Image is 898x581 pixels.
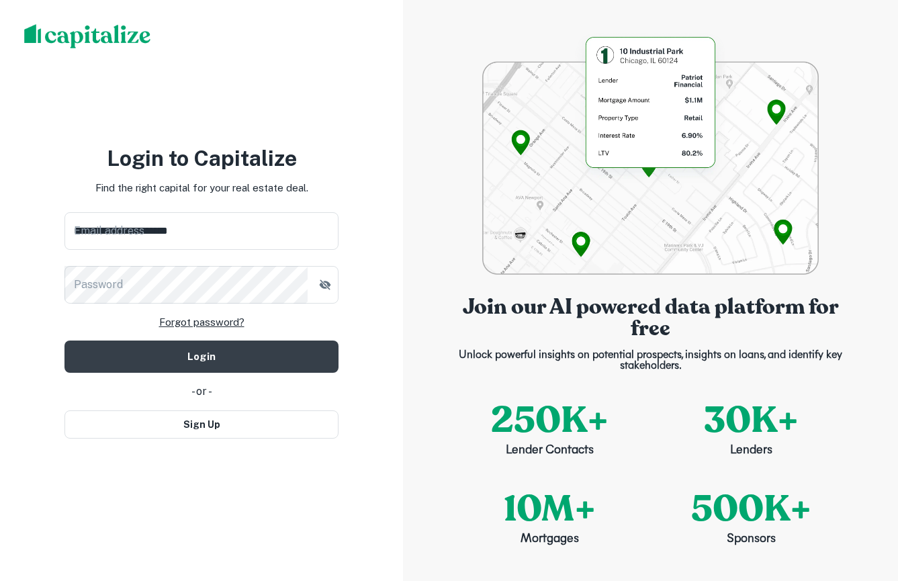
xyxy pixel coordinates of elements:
[64,142,339,175] h3: Login to Capitalize
[491,393,609,447] p: 250K+
[449,350,852,371] p: Unlock powerful insights on potential prospects, insights on loans, and identify key stakeholders.
[504,482,596,536] p: 10M+
[831,474,898,538] iframe: Chat Widget
[95,180,308,196] p: Find the right capital for your real estate deal.
[704,393,799,447] p: 30K+
[159,314,244,330] a: Forgot password?
[730,442,772,460] p: Lenders
[727,531,776,549] p: Sponsors
[449,296,852,339] p: Join our AI powered data platform for free
[521,531,579,549] p: Mortgages
[64,384,339,400] div: - or -
[64,410,339,439] button: Sign Up
[64,341,339,373] button: Login
[24,24,151,48] img: capitalize-logo.png
[482,33,819,275] img: login-bg
[691,482,811,536] p: 500K+
[506,442,594,460] p: Lender Contacts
